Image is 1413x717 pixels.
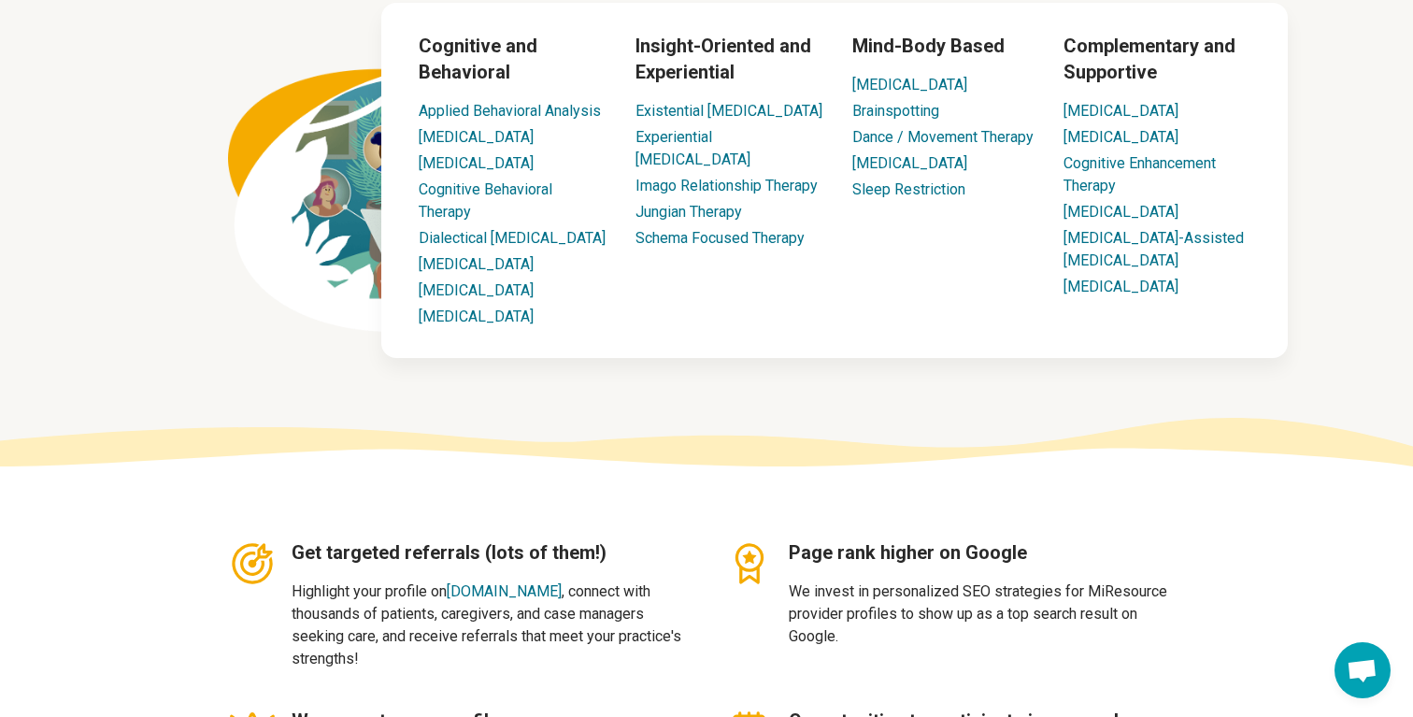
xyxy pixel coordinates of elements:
a: [MEDICAL_DATA] [419,281,534,299]
a: Experiential [MEDICAL_DATA] [635,128,750,168]
a: [MEDICAL_DATA] [1063,203,1178,221]
a: [MEDICAL_DATA] [1063,102,1178,120]
a: [MEDICAL_DATA] [852,76,967,93]
h3: Mind-Body Based [852,33,1034,59]
a: Schema Focused Therapy [635,229,805,247]
a: [MEDICAL_DATA] [1063,278,1178,295]
h3: Get targeted referrals (lots of them!) [292,539,688,566]
h3: Complementary and Supportive [1063,33,1250,85]
a: [MEDICAL_DATA] [852,154,967,172]
a: [MEDICAL_DATA]-Assisted [MEDICAL_DATA] [1063,229,1244,269]
div: Treatments [269,3,1400,358]
div: Open chat [1334,642,1391,698]
a: [DOMAIN_NAME] [447,582,562,600]
a: [MEDICAL_DATA] [419,255,534,273]
a: Existential [MEDICAL_DATA] [635,102,822,120]
a: [MEDICAL_DATA] [419,308,534,325]
a: [MEDICAL_DATA] [1063,128,1178,146]
a: Sleep Restriction [852,180,965,198]
h3: Cognitive and Behavioral [419,33,606,85]
a: [MEDICAL_DATA] [419,154,534,172]
a: Dance / Movement Therapy [852,128,1034,146]
a: Dialectical [MEDICAL_DATA] [419,229,606,247]
h3: Insight-Oriented and Experiential [635,33,822,85]
p: We invest in personalized SEO strategies for MiResource provider profiles to show up as a top sea... [789,581,1185,648]
a: Cognitive Enhancement Therapy [1063,154,1216,194]
h3: Page rank higher on Google [789,539,1185,566]
a: Jungian Therapy [635,203,742,221]
a: Applied Behavioral Analysis [419,102,601,120]
a: [MEDICAL_DATA] [419,128,534,146]
p: Highlight your profile on , connect with thousands of patients, caregivers, and case managers see... [292,581,688,670]
a: Imago Relationship Therapy [635,177,818,194]
a: Brainspotting [852,102,939,120]
a: Cognitive Behavioral Therapy [419,180,552,221]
